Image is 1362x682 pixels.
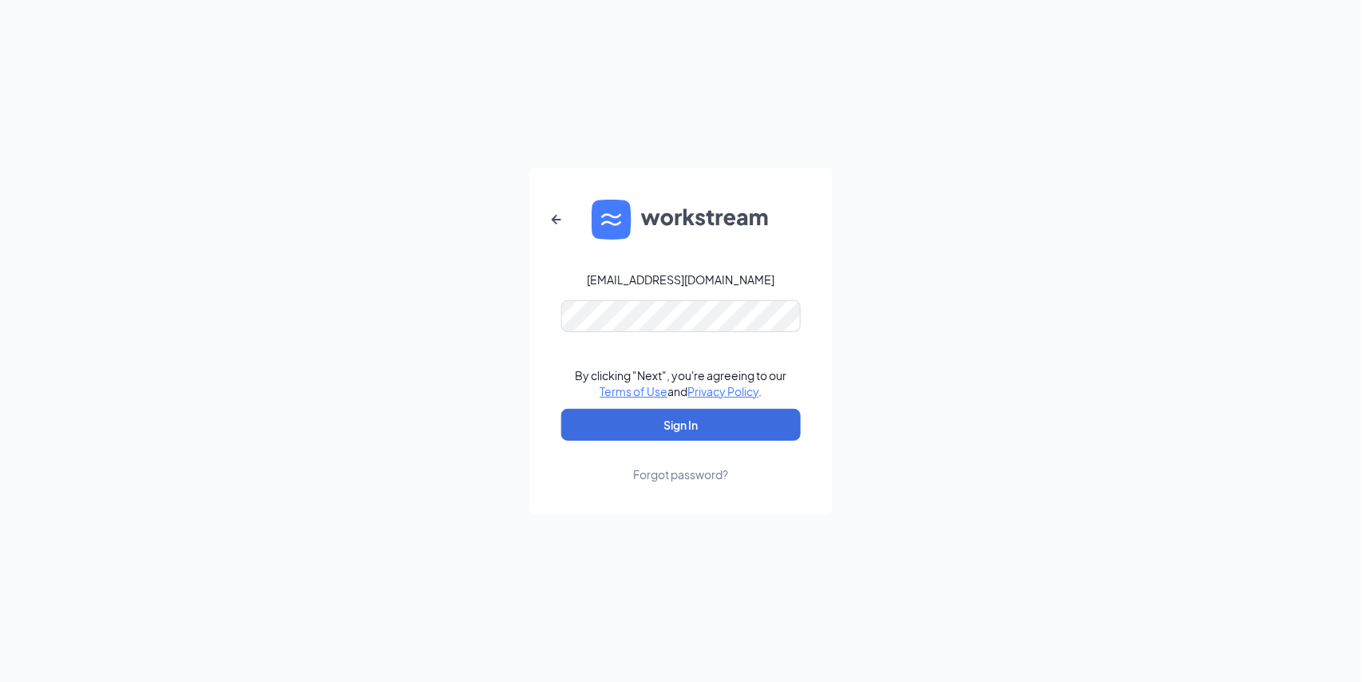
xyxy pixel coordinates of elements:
a: Privacy Policy [688,384,759,398]
a: Forgot password? [634,441,729,482]
div: Forgot password? [634,466,729,482]
svg: ArrowLeftNew [547,210,566,229]
div: By clicking "Next", you're agreeing to our and . [576,367,787,399]
div: [EMAIL_ADDRESS][DOMAIN_NAME] [588,272,775,287]
button: ArrowLeftNew [537,200,576,239]
button: Sign In [561,409,801,441]
img: WS logo and Workstream text [592,200,770,240]
a: Terms of Use [600,384,668,398]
